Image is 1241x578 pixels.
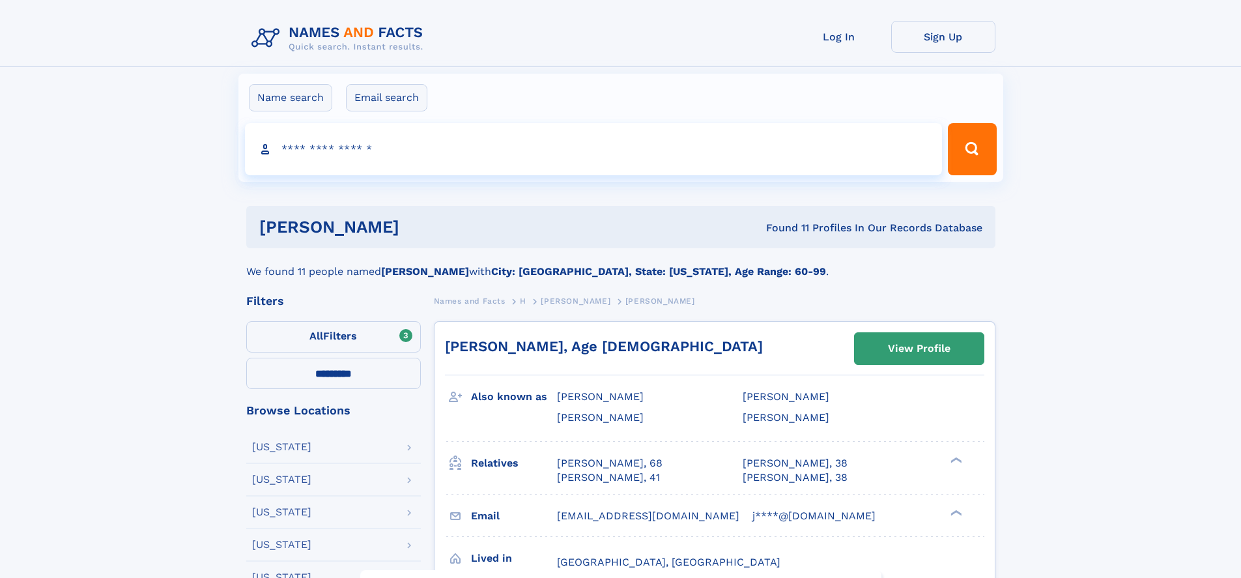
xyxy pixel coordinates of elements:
[891,21,995,53] a: Sign Up
[309,330,323,342] span: All
[246,321,421,353] label: Filters
[259,219,583,235] h1: [PERSON_NAME]
[557,411,644,424] span: [PERSON_NAME]
[252,540,311,550] div: [US_STATE]
[346,84,427,111] label: Email search
[249,84,332,111] label: Name search
[381,265,469,278] b: [PERSON_NAME]
[246,248,995,280] div: We found 11 people named with .
[252,507,311,517] div: [US_STATE]
[557,456,663,470] a: [PERSON_NAME], 68
[582,221,982,235] div: Found 11 Profiles In Our Records Database
[491,265,826,278] b: City: [GEOGRAPHIC_DATA], State: [US_STATE], Age Range: 60-99
[625,296,695,306] span: [PERSON_NAME]
[947,455,963,464] div: ❯
[557,510,739,522] span: [EMAIL_ADDRESS][DOMAIN_NAME]
[471,547,557,570] h3: Lived in
[471,386,557,408] h3: Also known as
[520,296,526,306] span: H
[445,338,763,354] a: [PERSON_NAME], Age [DEMOGRAPHIC_DATA]
[557,470,660,485] a: [PERSON_NAME], 41
[743,411,829,424] span: [PERSON_NAME]
[252,474,311,485] div: [US_STATE]
[246,405,421,416] div: Browse Locations
[743,456,848,470] a: [PERSON_NAME], 38
[855,333,984,364] a: View Profile
[541,293,610,309] a: [PERSON_NAME]
[557,556,780,568] span: [GEOGRAPHIC_DATA], [GEOGRAPHIC_DATA]
[434,293,506,309] a: Names and Facts
[947,508,963,517] div: ❯
[245,123,943,175] input: search input
[888,334,950,364] div: View Profile
[252,442,311,452] div: [US_STATE]
[557,390,644,403] span: [PERSON_NAME]
[787,21,891,53] a: Log In
[471,452,557,474] h3: Relatives
[246,21,434,56] img: Logo Names and Facts
[246,295,421,307] div: Filters
[520,293,526,309] a: H
[471,505,557,527] h3: Email
[541,296,610,306] span: [PERSON_NAME]
[743,390,829,403] span: [PERSON_NAME]
[948,123,996,175] button: Search Button
[743,470,848,485] a: [PERSON_NAME], 38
